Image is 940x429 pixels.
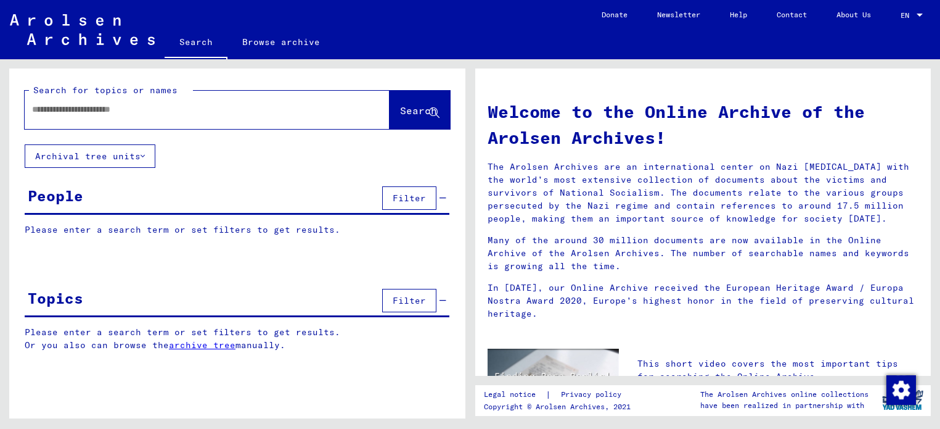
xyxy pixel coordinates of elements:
span: Filter [393,295,426,306]
a: archive tree [169,339,235,351]
p: This short video covers the most important tips for searching the Online Archive. [637,357,918,383]
mat-select-trigger: EN [901,10,909,20]
div: Topics [28,287,83,309]
div: | [484,388,636,401]
span: Search [400,104,437,117]
img: video.jpg [488,349,619,420]
img: yv_logo.png [880,385,926,415]
a: Privacy policy [551,388,636,401]
img: Zustimmung ändern [886,375,916,405]
button: Filter [382,289,436,312]
p: Please enter a search term or set filters to get results. [25,223,449,236]
h1: Welcome to the Online Archive of the Arolsen Archives! [488,99,919,151]
p: In [DATE], our Online Archive received the European Heritage Award / Europa Nostra Award 2020, Eu... [488,281,919,320]
p: have been realized in partnership with [700,400,868,411]
div: People [28,185,83,207]
mat-label: Search for topics or names [33,85,178,96]
p: Copyright © Arolsen Archives, 2021 [484,401,636,412]
button: Search [390,91,450,129]
p: The Arolsen Archives online collections [700,389,868,400]
a: Legal notice [484,388,546,401]
p: Many of the around 30 million documents are now available in the Online Archive of the Arolsen Ar... [488,234,919,273]
span: Filter [393,193,426,204]
a: Search [165,27,227,59]
a: Browse archive [227,27,335,57]
img: Arolsen_neg.svg [10,14,155,45]
button: Filter [382,186,436,210]
p: The Arolsen Archives are an international center on Nazi [MEDICAL_DATA] with the world’s most ext... [488,160,919,225]
p: Please enter a search term or set filters to get results. Or you also can browse the manually. [25,326,450,352]
button: Archival tree units [25,144,155,168]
